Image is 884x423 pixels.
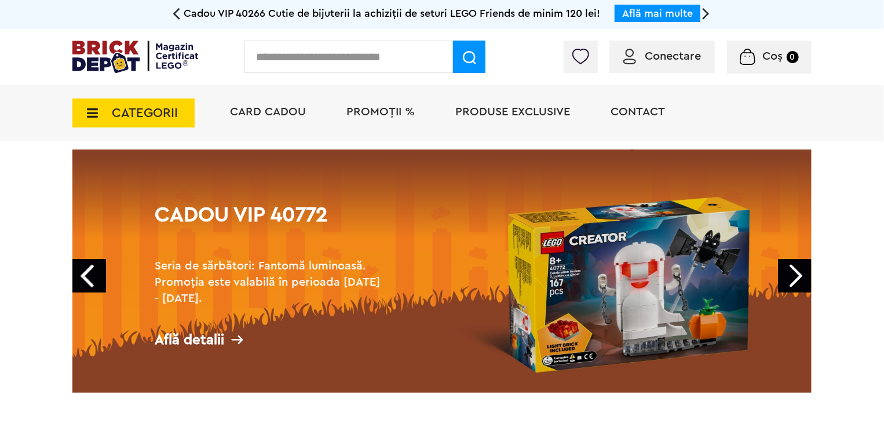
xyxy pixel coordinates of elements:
[787,51,799,63] small: 0
[112,107,178,119] span: CATEGORII
[763,50,783,62] span: Coș
[346,106,415,118] a: PROMOȚII %
[155,333,386,347] div: Află detalii
[72,149,812,393] a: Cadou VIP 40772Seria de sărbători: Fantomă luminoasă. Promoția este valabilă în perioada [DATE] -...
[72,259,106,293] a: Prev
[155,258,386,307] h2: Seria de sărbători: Fantomă luminoasă. Promoția este valabilă în perioada [DATE] - [DATE].
[623,50,701,62] a: Conectare
[611,106,665,118] a: Contact
[622,8,693,19] a: Află mai multe
[155,205,386,246] h1: Cadou VIP 40772
[778,259,812,293] a: Next
[184,8,600,19] span: Cadou VIP 40266 Cutie de bijuterii la achiziții de seturi LEGO Friends de minim 120 lei!
[645,50,701,62] span: Conectare
[230,106,306,118] a: Card Cadou
[455,106,570,118] a: Produse exclusive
